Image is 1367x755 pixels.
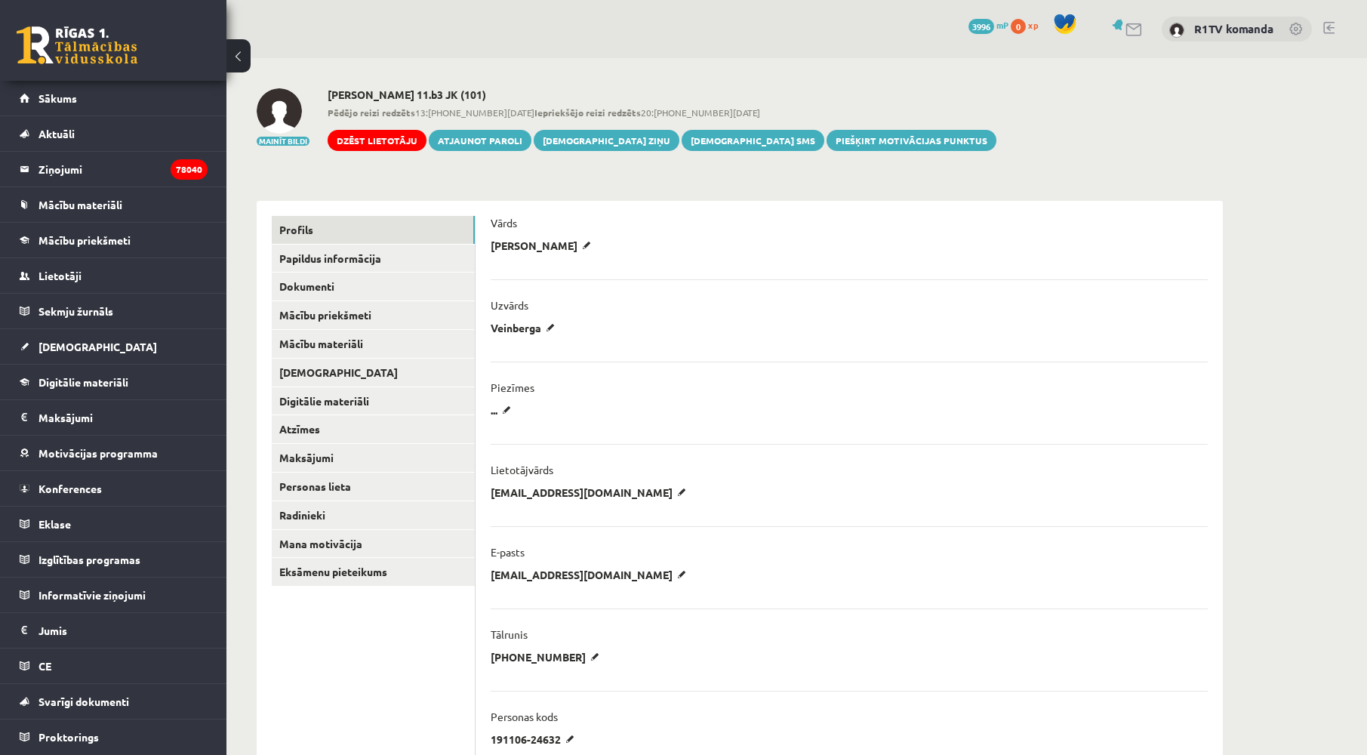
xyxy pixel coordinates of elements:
[272,330,475,358] a: Mācību materiāli
[171,159,208,180] i: 78040
[272,245,475,273] a: Papildus informācija
[38,233,131,247] span: Mācību priekšmeti
[20,471,208,506] a: Konferences
[491,650,605,664] p: [PHONE_NUMBER]
[38,198,122,211] span: Mācību materiāli
[20,720,208,754] a: Proktorings
[491,545,525,559] p: E-pasts
[1194,21,1273,36] a: R1TV komanda
[272,387,475,415] a: Digitālie materiāli
[20,187,208,222] a: Mācību materiāli
[20,578,208,612] a: Informatīvie ziņojumi
[38,304,113,318] span: Sekmju žurnāls
[996,19,1008,31] span: mP
[38,553,140,566] span: Izglītības programas
[968,19,994,34] span: 3996
[38,446,158,460] span: Motivācijas programma
[38,730,99,744] span: Proktorings
[491,403,516,417] p: ...
[1028,19,1038,31] span: xp
[38,695,129,708] span: Svarīgi dokumenti
[272,558,475,586] a: Eksāmenu pieteikums
[38,517,71,531] span: Eklase
[20,684,208,719] a: Svarīgi dokumenti
[38,659,51,673] span: CE
[272,473,475,501] a: Personas lieta
[328,106,415,119] b: Pēdējo reizi redzēts
[38,624,67,637] span: Jumis
[38,482,102,495] span: Konferences
[20,613,208,648] a: Jumis
[20,507,208,541] a: Eklase
[827,130,996,151] a: Piešķirt motivācijas punktus
[1011,19,1045,31] a: 0 xp
[38,375,128,389] span: Digitālie materiāli
[38,588,146,602] span: Informatīvie ziņojumi
[20,294,208,328] a: Sekmju žurnāls
[38,127,75,140] span: Aktuāli
[20,436,208,470] a: Motivācijas programma
[328,106,996,119] span: 13:[PHONE_NUMBER][DATE] 20:[PHONE_NUMBER][DATE]
[491,463,553,476] p: Lietotājvārds
[491,239,596,252] p: [PERSON_NAME]
[491,381,534,394] p: Piezīmes
[1011,19,1026,34] span: 0
[20,152,208,186] a: Ziņojumi78040
[20,365,208,399] a: Digitālie materiāli
[491,568,691,581] p: [EMAIL_ADDRESS][DOMAIN_NAME]
[272,273,475,300] a: Dokumenti
[1169,23,1184,38] img: R1TV komanda
[20,649,208,683] a: CE
[491,627,528,641] p: Tālrunis
[257,88,302,134] img: Anna Sofija Veinberga
[38,340,157,353] span: [DEMOGRAPHIC_DATA]
[20,116,208,151] a: Aktuāli
[17,26,137,64] a: Rīgas 1. Tālmācības vidusskola
[534,130,679,151] a: [DEMOGRAPHIC_DATA] ziņu
[328,88,996,101] h2: [PERSON_NAME] 11.b3 JK (101)
[20,542,208,577] a: Izglītības programas
[491,710,558,723] p: Personas kods
[272,301,475,329] a: Mācību priekšmeti
[968,19,1008,31] a: 3996 mP
[491,321,560,334] p: Veinberga
[272,359,475,387] a: [DEMOGRAPHIC_DATA]
[491,216,517,230] p: Vārds
[491,298,528,312] p: Uzvārds
[328,130,426,151] a: Dzēst lietotāju
[534,106,641,119] b: Iepriekšējo reizi redzēts
[491,485,691,499] p: [EMAIL_ADDRESS][DOMAIN_NAME]
[38,91,77,105] span: Sākums
[257,137,309,146] button: Mainīt bildi
[491,732,580,746] p: 191106-24632
[20,329,208,364] a: [DEMOGRAPHIC_DATA]
[272,415,475,443] a: Atzīmes
[20,258,208,293] a: Lietotāji
[38,400,208,435] legend: Maksājumi
[682,130,824,151] a: [DEMOGRAPHIC_DATA] SMS
[429,130,531,151] a: Atjaunot paroli
[20,223,208,257] a: Mācību priekšmeti
[272,530,475,558] a: Mana motivācija
[272,444,475,472] a: Maksājumi
[20,81,208,116] a: Sākums
[272,501,475,529] a: Radinieki
[38,269,82,282] span: Lietotāji
[272,216,475,244] a: Profils
[20,400,208,435] a: Maksājumi
[38,152,208,186] legend: Ziņojumi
